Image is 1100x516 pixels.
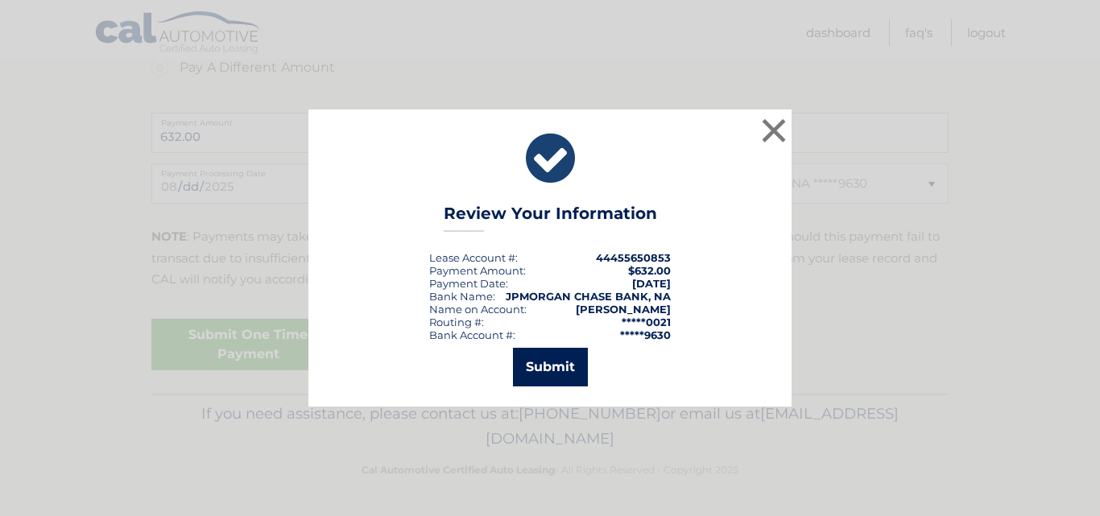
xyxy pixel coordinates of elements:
[513,348,588,386] button: Submit
[506,290,671,303] strong: JPMORGAN CHASE BANK, NA
[429,316,484,328] div: Routing #:
[596,251,671,264] strong: 44455650853
[576,303,671,316] strong: [PERSON_NAME]
[628,264,671,277] span: $632.00
[429,290,495,303] div: Bank Name:
[444,204,657,232] h3: Review Your Information
[429,264,526,277] div: Payment Amount:
[429,277,508,290] div: :
[429,303,527,316] div: Name on Account:
[429,251,518,264] div: Lease Account #:
[429,328,515,341] div: Bank Account #:
[632,277,671,290] span: [DATE]
[429,277,506,290] span: Payment Date
[758,114,790,147] button: ×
